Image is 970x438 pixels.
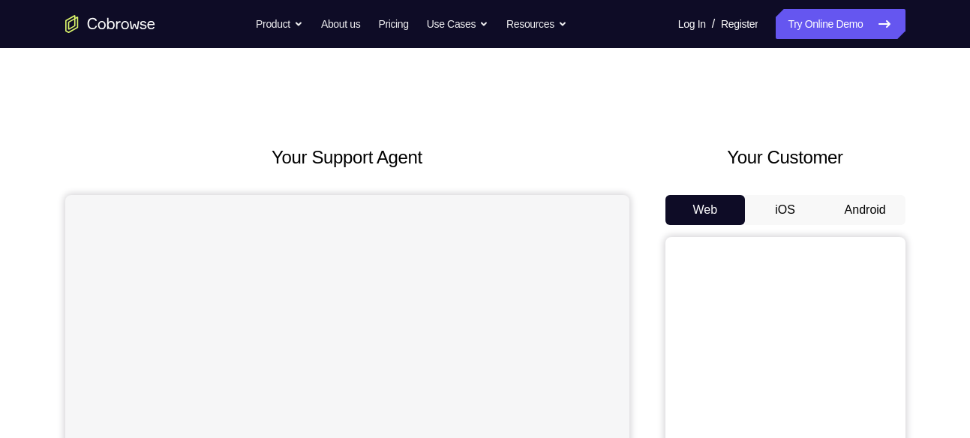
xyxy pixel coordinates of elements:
[65,15,155,33] a: Go to the home page
[665,195,746,225] button: Web
[721,9,758,39] a: Register
[427,9,488,39] button: Use Cases
[256,9,303,39] button: Product
[506,9,567,39] button: Resources
[665,144,905,171] h2: Your Customer
[712,15,715,33] span: /
[678,9,706,39] a: Log In
[776,9,905,39] a: Try Online Demo
[745,195,825,225] button: iOS
[378,9,408,39] a: Pricing
[65,144,629,171] h2: Your Support Agent
[825,195,905,225] button: Android
[321,9,360,39] a: About us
